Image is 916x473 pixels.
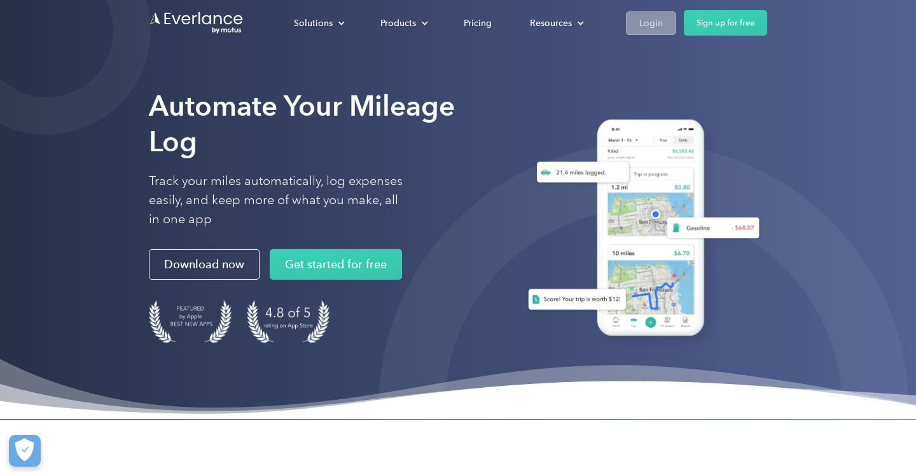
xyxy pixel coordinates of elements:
div: Products [380,15,416,31]
img: 4.9 out of 5 stars on the app store [247,300,330,343]
a: Go to homepage [149,11,244,35]
div: Resources [517,12,594,34]
div: Solutions [281,12,355,34]
div: Login [639,15,663,31]
a: Download now [149,249,260,280]
img: Everlance, mileage tracker app, expense tracking app [513,110,767,351]
div: Pricing [464,15,492,31]
a: Pricing [451,12,504,34]
div: Products [368,12,438,34]
a: Get started for free [270,249,402,280]
strong: Automate Your Mileage Log [149,89,455,158]
a: Sign up for free [684,10,767,36]
p: Track your miles automatically, log expenses easily, and keep more of what you make, all in one app [149,172,403,229]
div: Solutions [294,15,333,31]
img: Badge for Featured by Apple Best New Apps [149,300,232,343]
a: Login [626,11,676,35]
button: Cookies Settings [9,435,41,467]
div: Resources [530,15,572,31]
